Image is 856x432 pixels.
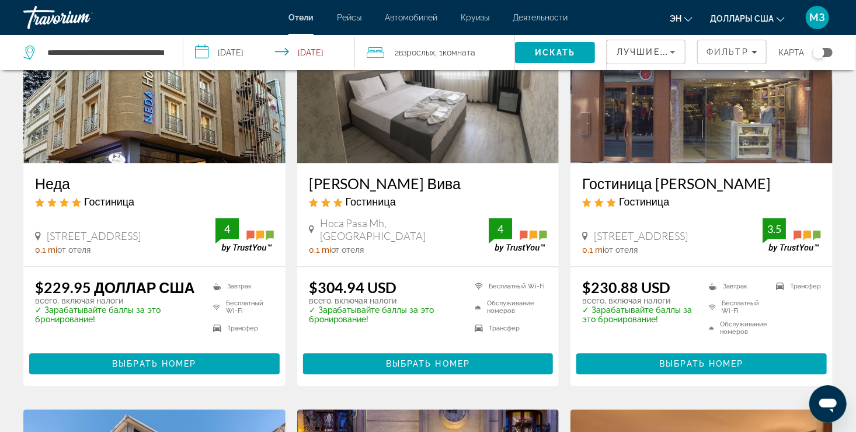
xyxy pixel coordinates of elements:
a: Выбрать номер [29,357,280,370]
img: TrustYou guest rating badge [215,218,274,253]
font: Трансфер [489,325,520,333]
font: Завтрак [723,283,747,291]
font: Бесплатный Wi-Fi [226,300,273,315]
a: Выбрать номер [303,357,554,370]
button: Изменить валюту [710,10,785,27]
div: 3.5 [763,222,786,236]
button: Путешественники: 2 взрослых, 0 детей [355,35,515,70]
span: Доллары США [710,14,774,23]
span: Карта [778,44,804,61]
font: 2 [395,48,399,57]
ins: $304.94 USD [309,279,397,297]
span: Выбрать номер [659,360,743,369]
span: Выбрать номер [112,360,196,369]
a: Круизы [461,13,489,22]
span: 0.1 mi [582,246,604,255]
span: Взрослых [399,48,435,57]
span: Гостиница [84,196,134,208]
a: Рейсы [337,13,361,22]
span: Гостиница [619,196,669,208]
button: Переключить карту [804,47,833,58]
span: МЗ [810,12,826,23]
img: TrustYou guest rating badge [489,218,547,253]
span: от отеля [57,246,91,255]
a: Деятельности [513,13,568,22]
img: TrustYou guest rating badge [763,218,821,253]
font: Бесплатный Wi-Fi [722,300,770,315]
span: Фильтр [707,47,749,57]
div: 4 [489,222,512,236]
a: Автомобилей [385,13,437,22]
span: Комната [443,48,475,57]
button: Пользовательское меню [802,5,833,30]
button: Выбрать номер [303,354,554,375]
font: , 1 [435,48,443,57]
span: Выбрать номер [386,360,470,369]
span: Лучшие предложения [617,47,741,57]
span: 0.1 mi [309,246,331,255]
button: Выбрать номер [29,354,280,375]
p: всего, включая налоги [309,297,461,306]
button: Искать [515,42,595,63]
span: 0.1 mi [35,246,57,255]
ins: $229.95 ДОЛЛАР США [35,279,195,297]
button: Фильтры [697,40,767,64]
a: Отели [288,13,314,22]
iframe: Кнопка запуска окна обмена сообщениями [809,385,847,423]
span: от отеля [604,246,638,255]
span: Искать [535,48,576,57]
a: Гостиница [PERSON_NAME] [582,175,821,193]
p: всего, включая налоги [35,297,199,306]
a: Неда [35,175,274,193]
button: Выберите дату заезда и выезда [183,35,355,70]
p: ✓ Зарабатывайте баллы за это бронирование! [309,306,461,325]
span: Hoca Pasa Mh, [GEOGRAPHIC_DATA] [320,217,489,243]
span: Гостиница [346,196,396,208]
p: ✓ Зарабатывайте баллы за это бронирование! [582,306,694,325]
button: Изменение языка [670,10,693,27]
div: Отель 3 звезды [309,196,548,208]
font: Трансфер [227,325,258,333]
div: 4 [215,222,239,236]
div: Отель 3 звезды [582,196,821,208]
a: Травориум [23,2,140,33]
span: эн [670,14,681,23]
span: [STREET_ADDRESS] [594,230,688,243]
font: Трансфер [790,283,821,291]
font: Завтрак [227,283,252,291]
font: Бесплатный Wi-Fi [489,283,545,291]
a: Выбрать номер [576,357,827,370]
p: всего, включая налоги [582,297,694,306]
span: [STREET_ADDRESS] [47,230,141,243]
font: Обслуживание номеров [720,321,770,336]
div: Отель 4 звезды [35,196,274,208]
font: Обслуживание номеров [487,300,547,315]
mat-select: Сортировать по [617,45,676,59]
input: Поиск направления от отеля [46,44,165,61]
button: Выбрать номер [576,354,827,375]
a: [PERSON_NAME] Вива [309,175,548,193]
ins: $230.88 USD [582,279,670,297]
span: от отеля [331,246,364,255]
p: ✓ Зарабатывайте баллы за это бронирование! [35,306,199,325]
